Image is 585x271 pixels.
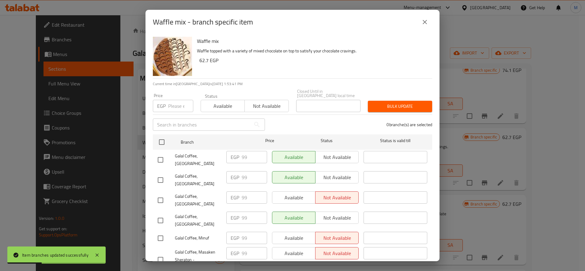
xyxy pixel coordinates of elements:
span: Price [249,137,290,145]
span: Bulk update [373,103,427,110]
img: Waffle mix [153,37,192,76]
input: Please enter price [168,100,193,112]
p: EGP [231,250,239,257]
h6: 62.7 EGP [199,56,427,65]
input: Please enter price [242,151,267,163]
p: Waffle topped with a variety of mixed chocolate on top to satisfy your chocolate cravings. [197,47,427,55]
input: Please enter price [242,191,267,204]
input: Please enter price [242,212,267,224]
span: Galal Coffee, [GEOGRAPHIC_DATA] [175,152,221,167]
span: Branch [181,138,244,146]
button: close [417,15,432,29]
input: Please enter price [242,247,267,259]
span: Galal Coffee, [GEOGRAPHIC_DATA] [175,193,221,208]
p: EGP [231,153,239,161]
span: Galal Coffee, Minuf [175,234,221,242]
button: Bulk update [368,101,432,112]
h6: Waffle mix [197,37,427,45]
p: EGP [231,214,239,221]
h2: Waffle mix - branch specific item [153,17,253,27]
span: Galal Coffee, [GEOGRAPHIC_DATA] [175,172,221,188]
span: Status [295,137,359,145]
div: Item branches updated successfully [22,252,89,258]
p: EGP [157,102,166,110]
p: 0 branche(s) are selected [387,122,432,128]
p: EGP [231,234,239,242]
input: Please enter price [242,171,267,183]
input: Please enter price [242,232,267,244]
span: Status is valid till [364,137,427,145]
span: Available [203,102,242,111]
p: EGP [231,194,239,201]
button: Not available [244,100,289,112]
input: Search in branches [153,119,251,131]
span: Galal Coffee, [GEOGRAPHIC_DATA] [175,213,221,228]
span: Not available [247,102,286,111]
p: EGP [231,174,239,181]
button: Available [201,100,245,112]
p: Current time in [GEOGRAPHIC_DATA] is [DATE] 1:53:41 PM [153,81,432,87]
